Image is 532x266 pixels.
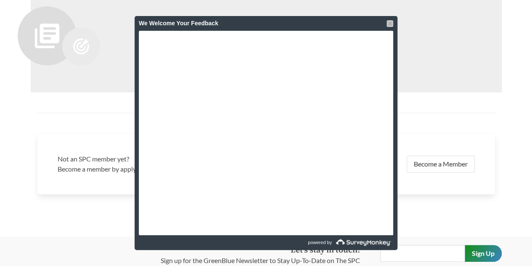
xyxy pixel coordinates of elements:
[465,245,502,262] input: Sign Up
[58,164,261,174] p: Become a member by applying [DATE]!
[58,154,261,164] h3: Not an SPC member yet?
[267,235,393,250] a: powered by
[291,245,360,255] strong: Let's stay in touch!
[139,16,393,31] div: We Welcome Your Feedback
[407,156,475,172] a: Become a Member
[161,255,360,266] p: Sign up for the GreenBlue Newsletter to Stay Up-To-Date on The SPC
[308,235,332,250] span: powered by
